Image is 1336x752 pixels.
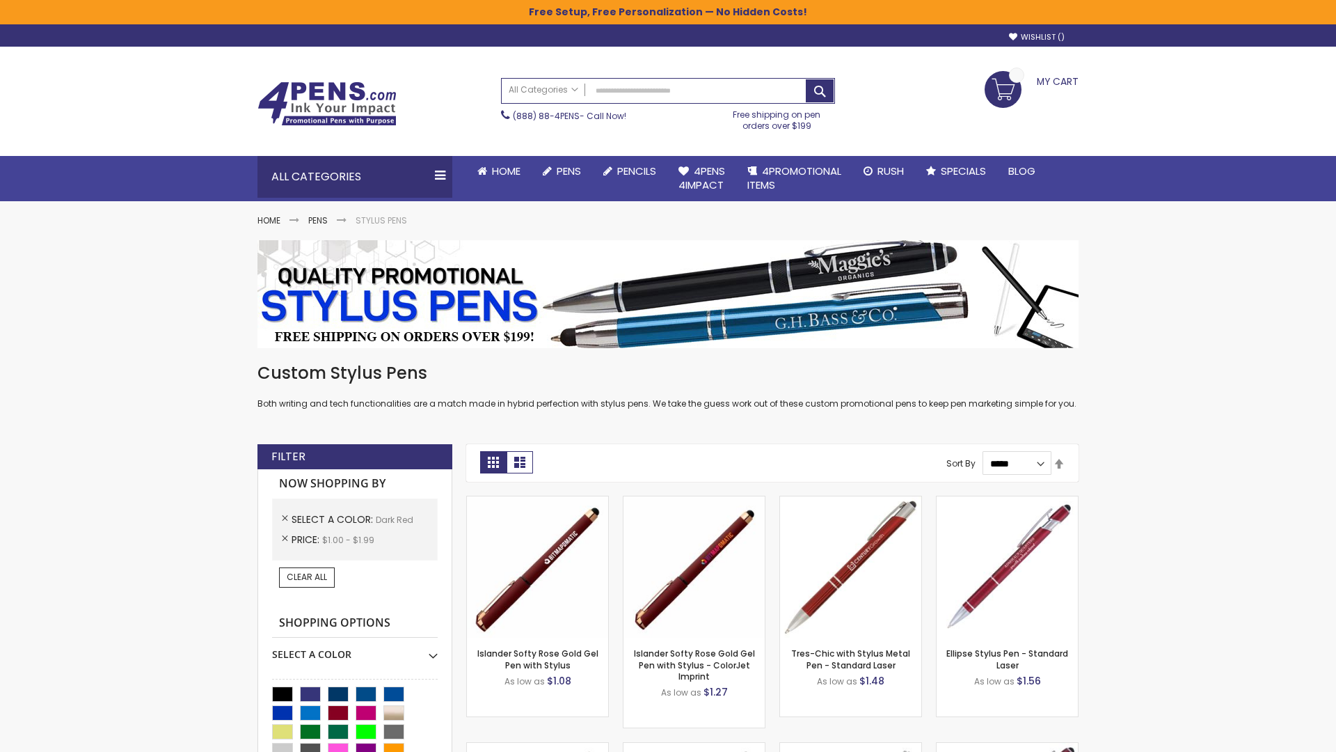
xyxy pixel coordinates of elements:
[937,496,1078,508] a: Ellipse Stylus Pen - Standard Laser-Dark Red
[719,104,836,132] div: Free shipping on pen orders over $199
[504,675,545,687] span: As low as
[661,687,701,698] span: As low as
[915,156,997,187] a: Specials
[817,675,857,687] span: As low as
[257,362,1079,384] h1: Custom Stylus Pens
[509,84,578,95] span: All Categories
[946,648,1068,671] a: Ellipse Stylus Pen - Standard Laser
[1009,32,1065,42] a: Wishlist
[292,533,322,547] span: Price
[623,496,765,508] a: Islander Softy Rose Gold Gel Pen with Stylus - ColorJet Imprint-Dark Red
[480,451,507,473] strong: Grid
[859,674,884,688] span: $1.48
[678,164,725,192] span: 4Pens 4impact
[623,496,765,638] img: Islander Softy Rose Gold Gel Pen with Stylus - ColorJet Imprint-Dark Red
[257,81,397,126] img: 4Pens Custom Pens and Promotional Products
[532,156,592,187] a: Pens
[308,214,328,226] a: Pens
[634,648,755,682] a: Islander Softy Rose Gold Gel Pen with Stylus - ColorJet Imprint
[592,156,667,187] a: Pencils
[257,240,1079,348] img: Stylus Pens
[502,79,585,102] a: All Categories
[547,674,571,688] span: $1.08
[780,496,921,638] img: Tres-Chic with Stylus Metal Pen - Standard Laser-Dark Red
[356,214,407,226] strong: Stylus Pens
[467,496,608,638] img: Islander Softy Rose Gold Gel Pen with Stylus-Dark Red
[477,648,598,671] a: Islander Softy Rose Gold Gel Pen with Stylus
[617,164,656,178] span: Pencils
[1017,674,1041,688] span: $1.56
[271,449,305,464] strong: Filter
[747,164,841,192] span: 4PROMOTIONAL ITEMS
[376,514,413,526] span: Dark Red
[703,685,728,699] span: $1.27
[492,164,520,178] span: Home
[667,156,736,201] a: 4Pens4impact
[557,164,581,178] span: Pens
[466,156,532,187] a: Home
[287,571,327,583] span: Clear All
[736,156,852,201] a: 4PROMOTIONALITEMS
[877,164,904,178] span: Rush
[852,156,915,187] a: Rush
[1008,164,1035,178] span: Blog
[292,512,376,526] span: Select A Color
[946,457,976,469] label: Sort By
[997,156,1047,187] a: Blog
[974,675,1015,687] span: As low as
[322,534,374,546] span: $1.00 - $1.99
[257,156,452,198] div: All Categories
[257,362,1079,410] div: Both writing and tech functionalities are a match made in hybrid perfection with stylus pens. We ...
[791,648,910,671] a: Tres-Chic with Stylus Metal Pen - Standard Laser
[279,567,335,587] a: Clear All
[272,638,438,661] div: Select A Color
[467,496,608,508] a: Islander Softy Rose Gold Gel Pen with Stylus-Dark Red
[513,110,580,122] a: (888) 88-4PENS
[780,496,921,508] a: Tres-Chic with Stylus Metal Pen - Standard Laser-Dark Red
[272,609,438,639] strong: Shopping Options
[272,469,438,499] strong: Now Shopping by
[937,496,1078,638] img: Ellipse Stylus Pen - Standard Laser-Dark Red
[941,164,986,178] span: Specials
[257,214,280,226] a: Home
[513,110,626,122] span: - Call Now!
